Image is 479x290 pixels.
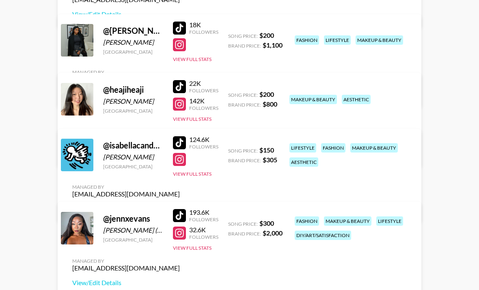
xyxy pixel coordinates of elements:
[321,143,345,153] div: fashion
[189,234,218,240] div: Followers
[103,49,163,55] div: [GEOGRAPHIC_DATA]
[103,38,163,46] div: [PERSON_NAME]
[295,216,319,226] div: fashion
[173,171,211,177] button: View Full Stats
[324,216,371,226] div: makeup & beauty
[103,226,163,234] div: [PERSON_NAME] (GIO9074)
[189,87,218,94] div: Followers
[189,105,218,111] div: Followers
[189,97,218,105] div: 142K
[103,97,163,105] div: [PERSON_NAME]
[259,219,274,227] strong: $ 300
[259,90,274,98] strong: $ 200
[228,33,258,39] span: Song Price:
[189,208,218,216] div: 193.6K
[259,146,274,154] strong: $ 150
[189,29,218,35] div: Followers
[72,258,180,264] div: Managed By
[189,79,218,87] div: 22K
[324,35,351,45] div: lifestyle
[103,108,163,114] div: [GEOGRAPHIC_DATA]
[72,279,180,287] a: View/Edit Details
[189,135,218,144] div: 124.6K
[295,231,351,240] div: diy/art/satisfaction
[189,21,218,29] div: 18K
[228,231,261,237] span: Brand Price:
[103,26,163,36] div: @ [PERSON_NAME]
[173,116,211,122] button: View Full Stats
[103,214,163,224] div: @ jennxevans
[103,237,163,243] div: [GEOGRAPHIC_DATA]
[228,157,261,164] span: Brand Price:
[189,144,218,150] div: Followers
[289,157,318,167] div: aesthetic
[228,102,261,108] span: Brand Price:
[72,264,180,272] div: [EMAIL_ADDRESS][DOMAIN_NAME]
[295,35,319,45] div: fashion
[342,95,371,104] div: aesthetic
[289,95,337,104] div: makeup & beauty
[263,156,277,164] strong: $ 305
[263,229,283,237] strong: $ 2,000
[376,216,403,226] div: lifestyle
[189,226,218,234] div: 32.6K
[173,245,211,251] button: View Full Stats
[103,164,163,170] div: [GEOGRAPHIC_DATA]
[103,153,163,161] div: [PERSON_NAME]
[263,100,277,108] strong: $ 800
[189,216,218,222] div: Followers
[173,56,211,62] button: View Full Stats
[103,140,163,150] div: @ isabellacandelaria7
[72,184,180,190] div: Managed By
[228,221,258,227] span: Song Price:
[72,69,180,75] div: Managed By
[228,43,261,49] span: Brand Price:
[289,143,316,153] div: lifestyle
[356,35,403,45] div: makeup & beauty
[103,85,163,95] div: @ heajiheaji
[350,143,398,153] div: makeup & beauty
[72,190,180,198] div: [EMAIL_ADDRESS][DOMAIN_NAME]
[228,148,258,154] span: Song Price:
[228,92,258,98] span: Song Price:
[259,31,274,39] strong: $ 200
[72,10,180,18] a: View/Edit Details
[263,41,283,49] strong: $ 1,100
